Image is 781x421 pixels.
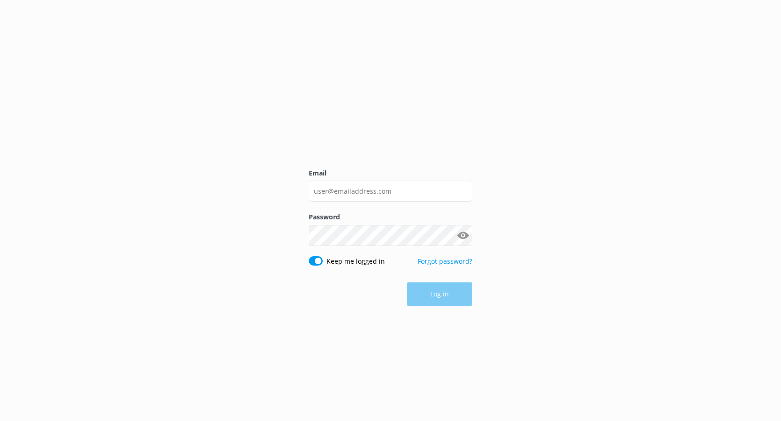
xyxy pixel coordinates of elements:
button: Show password [454,226,472,245]
input: user@emailaddress.com [309,181,472,202]
label: Password [309,212,472,222]
a: Forgot password? [418,257,472,266]
label: Keep me logged in [327,256,385,267]
label: Email [309,168,472,178]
